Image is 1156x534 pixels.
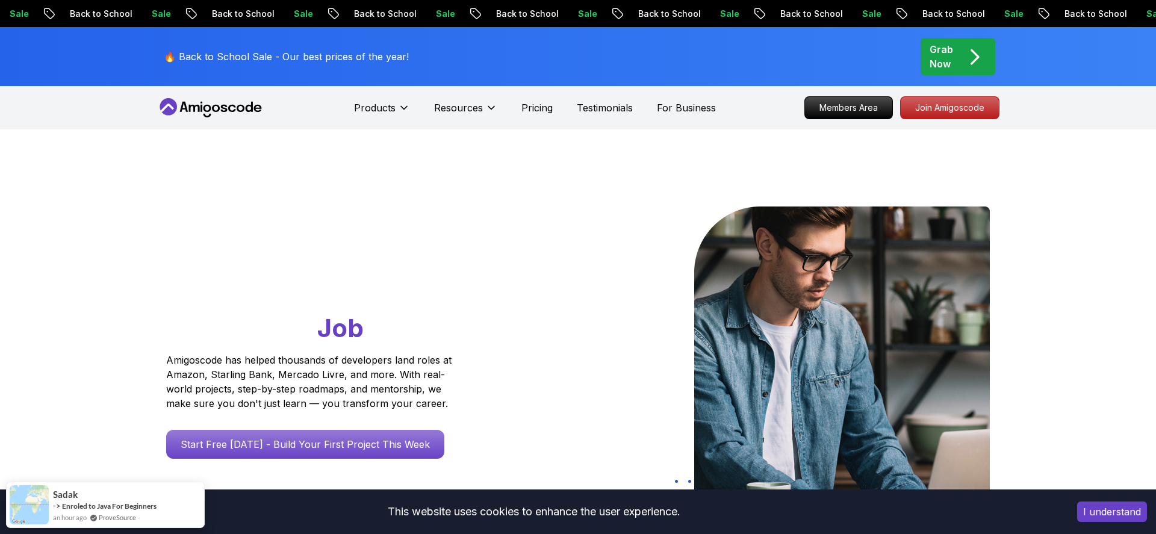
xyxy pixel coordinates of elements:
button: Products [354,101,410,125]
span: Sadak [53,489,78,500]
p: Back to School [615,8,697,20]
p: Resources [434,101,483,115]
span: -> [53,501,61,511]
a: For Business [657,101,716,115]
p: Back to School [757,8,839,20]
p: Sale [413,8,452,20]
p: Amigoscode has helped thousands of developers land roles at Amazon, Starling Bank, Mercado Livre,... [166,353,455,411]
p: Back to School [473,8,555,20]
p: 🔥 Back to School Sale - Our best prices of the year! [164,49,409,64]
p: Back to School [189,8,271,20]
p: Back to School [47,8,129,20]
p: Sale [839,8,878,20]
p: Members Area [805,97,892,119]
p: Join Amigoscode [901,97,999,119]
a: Members Area [804,96,893,119]
p: Grab Now [930,42,953,71]
div: This website uses cookies to enhance the user experience. [9,498,1059,525]
button: Resources [434,101,497,125]
a: Testimonials [577,101,633,115]
img: provesource social proof notification image [10,485,49,524]
p: Back to School [331,8,413,20]
a: Pricing [521,101,553,115]
p: Back to School [900,8,981,20]
p: Sale [555,8,594,20]
span: an hour ago [53,512,87,523]
h1: Go From Learning to Hired: Master Java, Spring Boot & Cloud Skills That Get You the [166,206,498,346]
a: Start Free [DATE] - Build Your First Project This Week [166,430,444,459]
img: hero [694,206,990,517]
a: ProveSource [99,512,136,523]
a: Enroled to Java For Beginners [62,501,157,511]
button: Accept cookies [1077,501,1147,522]
span: Job [317,312,364,343]
p: Sale [697,8,736,20]
a: Join Amigoscode [900,96,999,119]
p: Back to School [1042,8,1123,20]
p: Sale [129,8,167,20]
p: Sale [981,8,1020,20]
p: Products [354,101,396,115]
p: Sale [271,8,309,20]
